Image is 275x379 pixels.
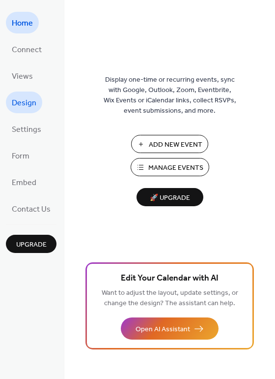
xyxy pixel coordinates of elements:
[12,69,33,85] span: Views
[149,140,202,150] span: Add New Event
[12,202,51,218] span: Contact Us
[136,324,190,335] span: Open AI Assistant
[148,163,203,173] span: Manage Events
[12,122,41,138] span: Settings
[142,191,197,205] span: 🚀 Upgrade
[6,118,47,140] a: Settings
[102,286,238,310] span: Want to adjust the layout, update settings, or change the design? The assistant can help.
[12,149,29,164] span: Form
[6,12,39,33] a: Home
[121,317,219,340] button: Open AI Assistant
[12,175,36,191] span: Embed
[16,240,47,250] span: Upgrade
[121,272,219,285] span: Edit Your Calendar with AI
[6,65,39,87] a: Views
[6,235,56,253] button: Upgrade
[12,16,33,32] span: Home
[6,38,48,60] a: Connect
[131,158,209,176] button: Manage Events
[6,92,42,113] a: Design
[12,95,36,111] span: Design
[131,135,208,153] button: Add New Event
[6,198,56,220] a: Contact Us
[6,145,35,166] a: Form
[6,171,42,193] a: Embed
[12,42,42,58] span: Connect
[104,75,236,116] span: Display one-time or recurring events, sync with Google, Outlook, Zoom, Eventbrite, Wix Events or ...
[137,188,203,206] button: 🚀 Upgrade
